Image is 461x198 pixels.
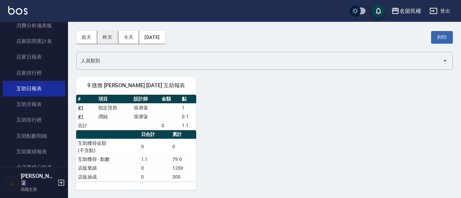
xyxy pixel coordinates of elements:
[139,172,171,181] td: 0
[171,139,196,155] td: 0
[132,103,160,112] td: 張瀞蓤
[78,105,84,110] a: #1
[171,130,196,139] th: 累計
[97,95,132,104] th: 項目
[139,139,171,155] td: 0
[139,130,171,139] th: 日合計
[3,49,65,65] a: 店家日報表
[76,172,139,181] td: 店販抽成
[76,95,97,104] th: #
[76,155,139,164] td: 互助獲得 - 點數
[3,96,65,112] a: 互助月報表
[5,176,19,189] img: Person
[372,4,385,18] button: save
[160,121,180,130] td: 0
[399,7,421,15] div: 名留民權
[97,31,118,44] button: 昨天
[8,6,28,15] img: Logo
[21,186,55,193] p: 高階主管
[427,5,453,17] button: 登出
[21,173,55,186] h5: [PERSON_NAME]蓤
[3,81,65,96] a: 互助日報表
[180,95,196,104] th: 點
[180,112,196,121] td: 0.1
[160,95,180,104] th: 金額
[78,114,84,119] a: #1
[440,55,450,66] button: Open
[132,95,160,104] th: 設計師
[180,121,196,130] td: 1.1
[389,4,424,18] button: 名留民權
[180,103,196,112] td: 1
[139,155,171,164] td: 1.1
[132,112,160,121] td: 張瀞蓤
[76,130,196,182] table: a dense table
[79,55,440,67] input: 人員名稱
[76,139,139,155] td: 互助獲得金額 (不含點)
[3,159,65,175] a: 全店業績分析表
[3,18,65,33] a: 消費分析儀表板
[139,31,165,44] button: [DATE]
[76,164,139,172] td: 店販業績
[3,65,65,81] a: 店家排行榜
[139,164,171,172] td: 0
[76,31,97,44] button: 前天
[431,31,453,44] button: 列印
[171,164,196,172] td: 1200
[76,121,97,130] td: 合計
[76,95,196,130] table: a dense table
[3,128,65,144] a: 互助點數明細
[97,103,132,112] td: 指定洗剪
[3,112,65,128] a: 互助排行榜
[171,155,196,164] td: 79.6
[3,33,65,49] a: 店家區間累計表
[97,112,132,121] td: 潤絲
[118,31,139,44] button: 今天
[171,172,196,181] td: 300
[3,144,65,159] a: 互助業績報表
[84,82,188,89] span: 9 微雅 [PERSON_NAME] [DATE] 互助報表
